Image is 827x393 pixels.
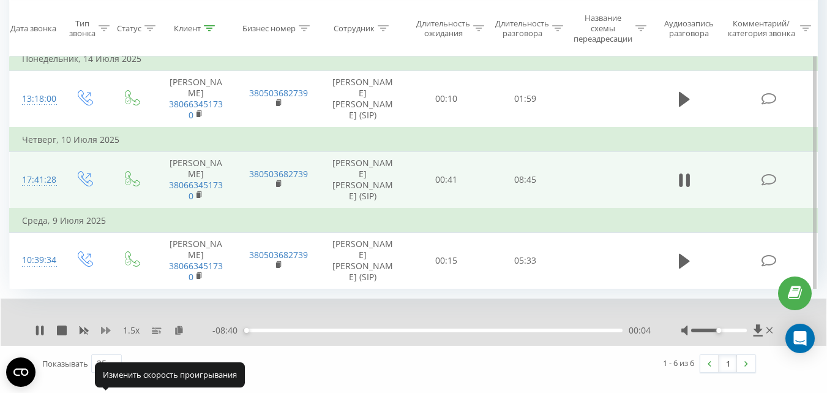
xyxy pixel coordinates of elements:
div: Дата звонка [10,23,56,34]
span: - 08:40 [212,324,244,337]
div: Изменить скорость проигрывания [95,362,245,387]
span: строк на странице [125,358,195,369]
a: 380663451730 [169,260,223,283]
td: Понедельник, 14 Июля 2025 [10,47,818,71]
div: Open Intercom Messenger [785,324,815,353]
a: 1 [719,355,737,372]
div: Название схемы переадресации [574,13,632,44]
div: Сотрудник [334,23,375,34]
span: 00:04 [629,324,651,337]
td: 08:45 [486,151,565,208]
div: Клиент [174,23,201,34]
div: Accessibility label [716,328,721,333]
td: Четверг, 10 Июля 2025 [10,128,818,152]
div: 25 [97,357,107,370]
td: [PERSON_NAME] [155,232,237,289]
div: 1 - 6 из 6 [663,357,694,369]
a: 380663451730 [169,179,223,202]
a: 380503682739 [249,168,308,180]
td: Среда, 9 Июля 2025 [10,208,818,233]
div: Аудиозапись разговора [658,18,720,39]
td: [PERSON_NAME] [PERSON_NAME] (SIP) [319,151,407,208]
div: Бизнес номер [242,23,296,34]
td: 00:10 [407,71,486,127]
div: Тип звонка [69,18,95,39]
div: 13:18:00 [22,87,48,111]
div: Длительность ожидания [416,18,470,39]
td: 01:59 [486,71,565,127]
div: 10:39:34 [22,248,48,272]
a: 380663451730 [169,98,223,121]
td: [PERSON_NAME] [PERSON_NAME] (SIP) [319,232,407,289]
td: [PERSON_NAME] [PERSON_NAME] (SIP) [319,71,407,127]
td: 00:41 [407,151,486,208]
div: Комментарий/категория звонка [725,18,797,39]
div: Статус [117,23,141,34]
td: [PERSON_NAME] [155,151,237,208]
span: Показывать [42,358,88,369]
div: 17:41:28 [22,168,48,192]
button: Open CMP widget [6,357,36,387]
div: Accessibility label [244,328,249,333]
td: 00:15 [407,232,486,289]
div: Длительность разговора [495,18,549,39]
a: 380503682739 [249,87,308,99]
a: 380503682739 [249,249,308,261]
td: [PERSON_NAME] [155,71,237,127]
span: 1.5 x [123,324,140,337]
td: 05:33 [486,232,565,289]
